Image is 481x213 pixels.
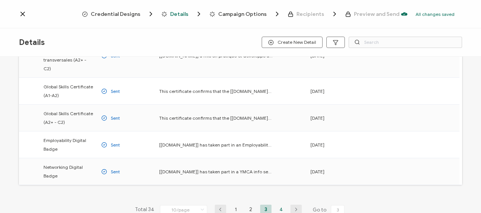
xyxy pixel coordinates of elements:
span: Preview and Send [354,11,399,17]
div: [DATE] [307,114,365,122]
span: Sent [111,87,120,96]
span: Global Skills Certificate (A1-A2) [43,82,94,100]
span: Recipients [296,11,324,17]
span: Sent [111,167,120,176]
button: Create New Detail [262,37,323,48]
div: Breadcrumb [82,10,399,18]
span: [[DOMAIN_NAME]] has taken part in an Employability workshop with [school]. [159,140,273,149]
input: Search [349,37,462,48]
span: This certificate confirms that the [[DOMAIN_NAME]] has completed the Global Skills Certificate at... [159,114,273,122]
span: Details [170,11,188,17]
span: Preview and Send [345,11,399,17]
span: Credential Designs [91,11,140,17]
span: Credential Designs [82,10,155,18]
iframe: Chat Widget [443,177,481,213]
span: Sent [111,114,120,122]
span: Details [161,10,203,18]
span: Sent [111,140,120,149]
span: Details [19,38,45,47]
div: [DATE] [307,140,365,149]
p: All changes saved [416,11,455,17]
span: Recipients [288,10,338,18]
span: Global Skills Certificate (A2+ - C2) [43,109,94,127]
span: This certificate confirms that the [[DOMAIN_NAME]] has completed the Global Skills Certificate at... [159,87,273,96]
div: [DATE] [307,167,365,176]
span: Campaign Options [218,11,267,17]
span: Create New Detail [268,40,316,45]
span: Campaign Options [209,10,281,18]
div: [DATE] [307,87,365,96]
span: [[DOMAIN_NAME]] has taken part in a YMCA info session at [school] [159,167,273,176]
span: Employability Digital Badge [43,136,94,153]
span: Networking Digital Badge [43,163,94,180]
